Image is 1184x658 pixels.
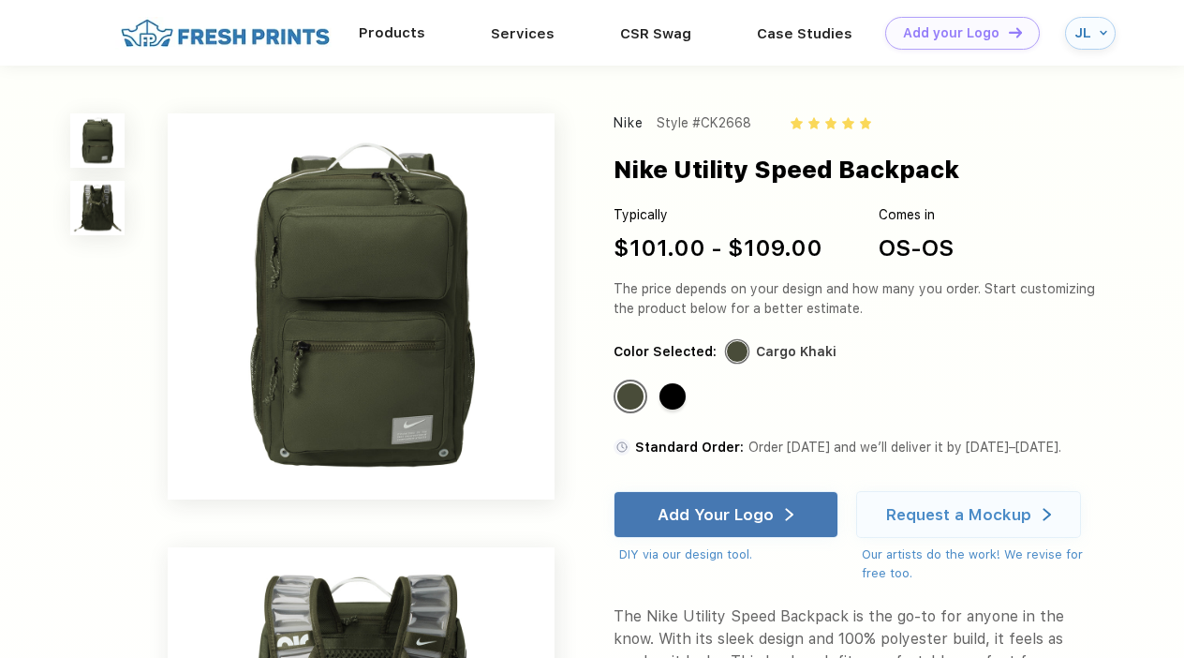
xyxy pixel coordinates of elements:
img: yellow_star.svg [825,117,836,128]
span: Order [DATE] and we’ll deliver it by [DATE]–[DATE]. [748,440,1061,455]
div: OS-OS [879,232,954,265]
img: DT [1009,27,1022,37]
img: white arrow [785,508,793,522]
div: Comes in [879,205,954,225]
div: Cargo Khaki [617,383,644,410]
div: Typically [614,205,822,225]
img: yellow_star.svg [791,117,802,128]
div: DIY via our design tool. [619,546,838,564]
div: Our artists do the work! We revise for free too. [862,546,1099,582]
div: Add Your Logo [658,505,774,524]
img: fo%20logo%202.webp [115,17,335,50]
a: Products [359,24,425,41]
img: func=resize&h=100 [70,113,125,168]
img: white arrow [1043,508,1051,522]
span: Standard Order: [635,440,744,455]
a: CSR Swag [620,25,691,42]
div: Style #CK2668 [657,113,751,133]
div: Nike Utility Speed Backpack [614,152,959,187]
div: JL [1074,25,1095,41]
img: yellow_star.svg [808,117,820,128]
div: Add your Logo [903,25,999,41]
div: Cargo Khaki [756,342,836,362]
img: func=resize&h=640 [168,113,555,501]
div: Color Selected: [614,342,717,362]
img: yellow_star.svg [842,117,853,128]
a: Services [491,25,555,42]
div: Nike [614,113,644,133]
div: Black [659,383,686,410]
img: yellow_star.svg [860,117,871,128]
img: arrow_down_blue.svg [1100,29,1107,37]
img: standard order [614,439,630,456]
div: The price depends on your design and how many you order. Start customizing the product below for ... [614,279,1099,319]
img: func=resize&h=100 [70,181,125,235]
div: Request a Mockup [886,505,1031,524]
div: $101.00 - $109.00 [614,232,822,265]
